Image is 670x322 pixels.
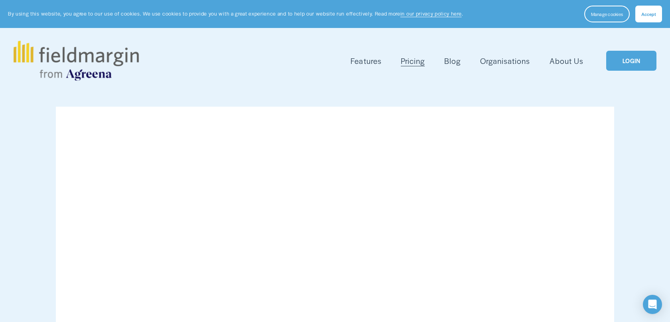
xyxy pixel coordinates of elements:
a: Pricing [401,54,425,68]
button: Manage cookies [584,6,630,22]
span: Features [351,55,381,67]
a: Blog [444,54,461,68]
a: in our privacy policy here [400,10,462,17]
a: Organisations [480,54,530,68]
span: Accept [641,11,656,17]
img: fieldmargin.com [14,41,139,81]
a: About Us [550,54,583,68]
div: Open Intercom Messenger [643,295,662,314]
p: By using this website, you agree to our use of cookies. We use cookies to provide you with a grea... [8,10,463,18]
span: Manage cookies [591,11,623,17]
a: folder dropdown [351,54,381,68]
button: Accept [635,6,662,22]
a: LOGIN [606,51,656,71]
